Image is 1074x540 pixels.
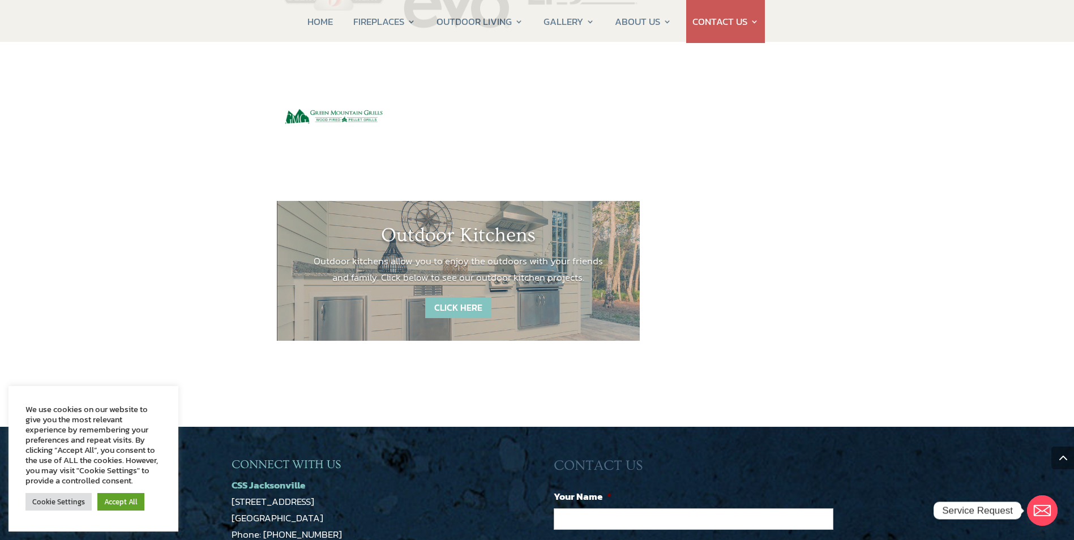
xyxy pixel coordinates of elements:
[25,404,161,486] div: We use cookies on our website to give you the most relevant experience by remembering your prefer...
[232,478,305,492] a: CSS Jacksonville
[401,51,515,66] a: evo grills jacksonville fl ormond beach fl construction solutions
[554,490,611,503] label: Your Name
[25,493,92,511] a: Cookie Settings
[97,493,144,511] a: Accept All
[1027,495,1058,526] a: Email
[311,253,606,286] p: Outdoor kitchens allow you to enjoy the outdoors with your friends and family. Click below to see...
[554,457,842,480] h3: CONTACT US
[232,511,323,525] a: [GEOGRAPHIC_DATA]
[277,162,391,177] a: green mountain grills jacksonville fl ormond beach fl construction solutions
[232,494,314,509] a: [STREET_ADDRESS]
[277,44,391,58] a: delta grills jacksonville fl ormond beach fl construction solutions
[311,224,606,253] h1: Outdoor Kitchens
[232,458,341,471] span: CONNECT WITH US
[277,59,391,173] img: Green Mountain Grills
[425,297,491,318] a: CLICK HERE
